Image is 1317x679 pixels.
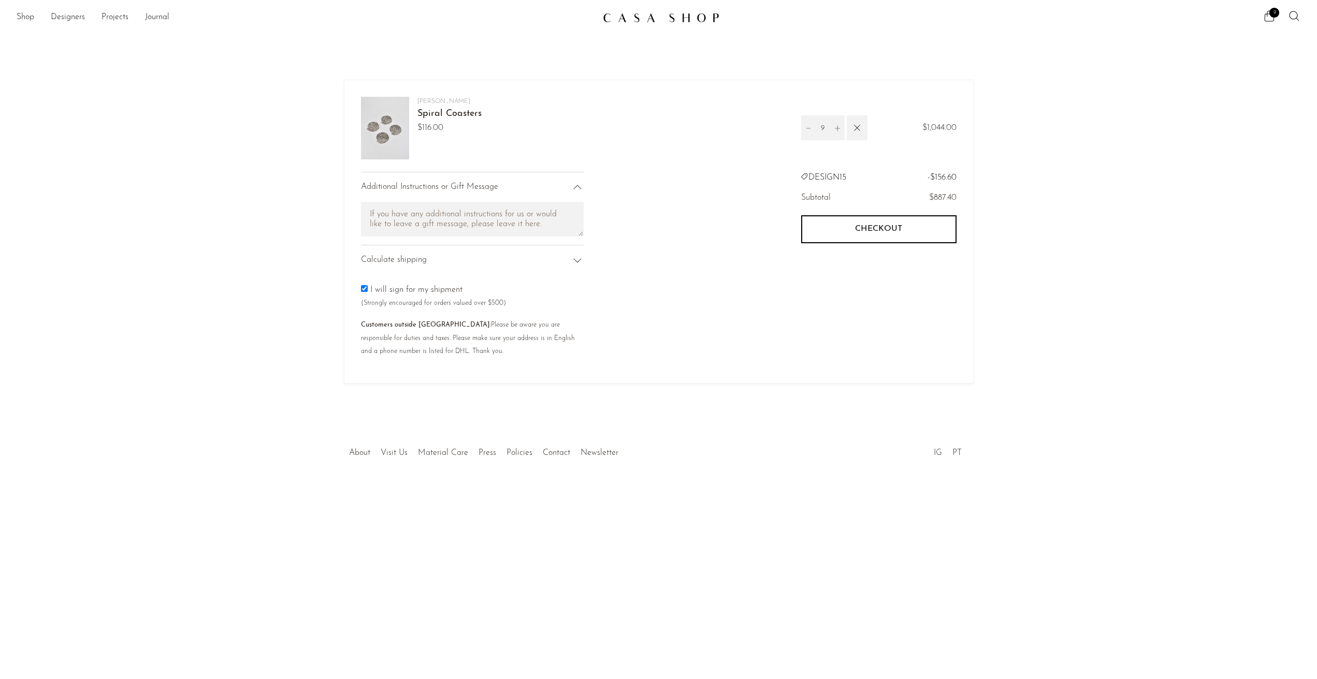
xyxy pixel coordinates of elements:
[543,449,570,457] a: Contact
[102,11,128,24] a: Projects
[381,449,408,457] a: Visit Us
[855,224,902,234] span: Checkout
[830,115,845,140] button: Increment
[479,449,496,457] a: Press
[361,97,409,159] img: Spiral Coasters
[344,440,624,460] ul: Quick links
[506,449,532,457] a: Policies
[929,440,967,460] ul: Social Medias
[801,191,831,205] span: Subtotal
[930,173,957,182] span: $156.60
[801,215,957,243] button: Checkout
[361,300,506,306] small: (Strongly encouraged for orders valued over $500)
[801,115,816,140] button: Decrement
[17,11,34,24] a: Shop
[417,98,470,105] a: [PERSON_NAME]
[17,9,595,26] ul: NEW HEADER MENU
[361,172,584,202] div: Additional Instructions or Gift Message
[51,11,85,24] a: Designers
[349,449,370,457] a: About
[952,449,962,457] a: PT
[1269,8,1279,18] span: 9
[17,9,595,26] nav: Desktop navigation
[801,261,957,289] iframe: PayPal-paypal
[915,172,957,183] div: -
[361,254,427,267] span: Calculate shipping
[801,172,846,183] div: DESIGN15
[929,194,957,202] span: $887.40
[361,181,498,194] span: Additional Instructions or Gift Message
[816,115,830,140] input: Quantity
[418,449,468,457] a: Material Care
[145,11,169,24] a: Journal
[361,286,506,307] label: I will sign for my shipment
[361,245,584,275] div: Calculate shipping
[922,122,957,135] span: $1,044.00
[361,202,584,237] textarea: Cart note
[417,122,482,135] span: $116.00
[417,109,482,119] a: Spiral Coasters
[361,321,491,328] b: Customers outside [GEOGRAPHIC_DATA]:
[361,321,575,355] small: Please be aware you are responsible for duties and taxes. Please make sure your address is in Eng...
[934,449,942,457] a: IG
